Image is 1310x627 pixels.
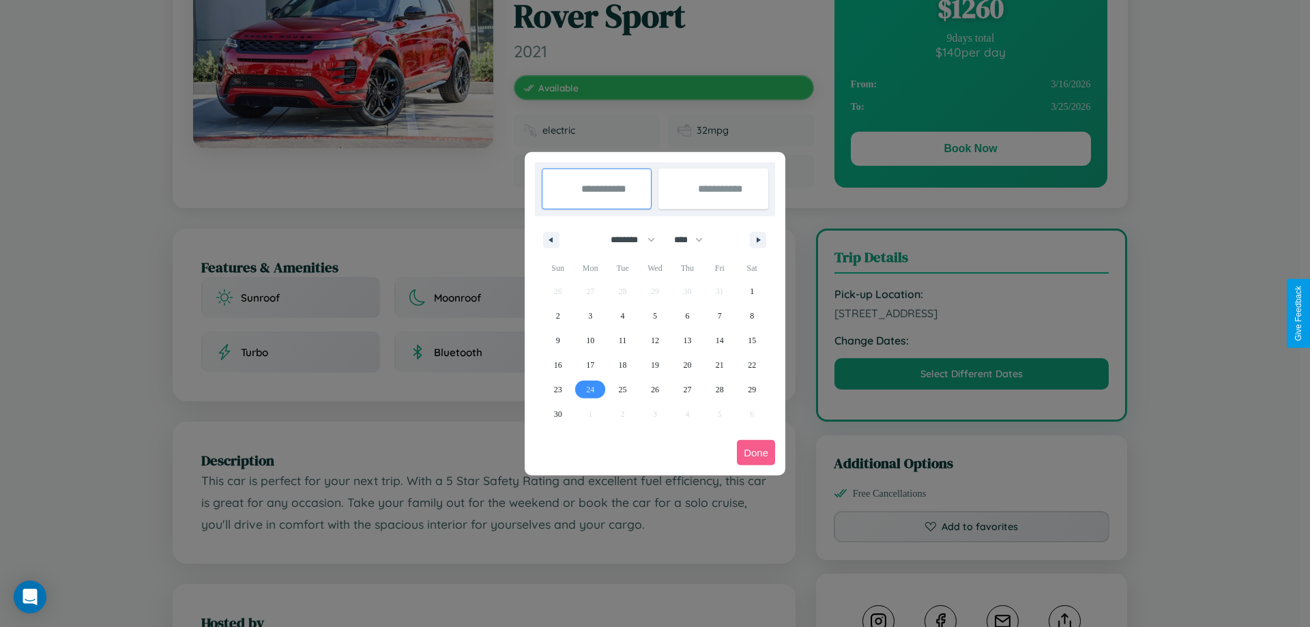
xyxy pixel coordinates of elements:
[671,257,703,279] span: Thu
[542,353,574,377] button: 16
[607,328,639,353] button: 11
[671,304,703,328] button: 6
[574,328,606,353] button: 10
[554,402,562,426] span: 30
[685,304,689,328] span: 6
[716,377,724,402] span: 28
[639,377,671,402] button: 26
[586,328,594,353] span: 10
[748,353,756,377] span: 22
[737,440,775,465] button: Done
[542,257,574,279] span: Sun
[586,353,594,377] span: 17
[542,402,574,426] button: 30
[607,377,639,402] button: 25
[574,304,606,328] button: 3
[671,328,703,353] button: 13
[736,257,768,279] span: Sat
[542,377,574,402] button: 23
[621,304,625,328] span: 4
[716,353,724,377] span: 21
[683,377,691,402] span: 27
[542,304,574,328] button: 2
[607,257,639,279] span: Tue
[736,353,768,377] button: 22
[736,304,768,328] button: 8
[703,353,736,377] button: 21
[586,377,594,402] span: 24
[639,328,671,353] button: 12
[671,353,703,377] button: 20
[653,304,657,328] span: 5
[651,328,659,353] span: 12
[703,328,736,353] button: 14
[588,304,592,328] span: 3
[607,304,639,328] button: 4
[651,377,659,402] span: 26
[736,328,768,353] button: 15
[619,353,627,377] span: 18
[671,377,703,402] button: 27
[716,328,724,353] span: 14
[556,304,560,328] span: 2
[718,304,722,328] span: 7
[703,377,736,402] button: 28
[703,257,736,279] span: Fri
[574,353,606,377] button: 17
[736,279,768,304] button: 1
[639,353,671,377] button: 19
[748,328,756,353] span: 15
[554,353,562,377] span: 16
[683,353,691,377] span: 20
[639,304,671,328] button: 5
[736,377,768,402] button: 29
[574,377,606,402] button: 24
[14,581,46,613] div: Open Intercom Messenger
[556,328,560,353] span: 9
[750,304,754,328] span: 8
[607,353,639,377] button: 18
[619,377,627,402] span: 25
[683,328,691,353] span: 13
[651,353,659,377] span: 19
[1294,286,1303,341] div: Give Feedback
[703,304,736,328] button: 7
[542,328,574,353] button: 9
[619,328,627,353] span: 11
[639,257,671,279] span: Wed
[748,377,756,402] span: 29
[554,377,562,402] span: 23
[750,279,754,304] span: 1
[574,257,606,279] span: Mon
